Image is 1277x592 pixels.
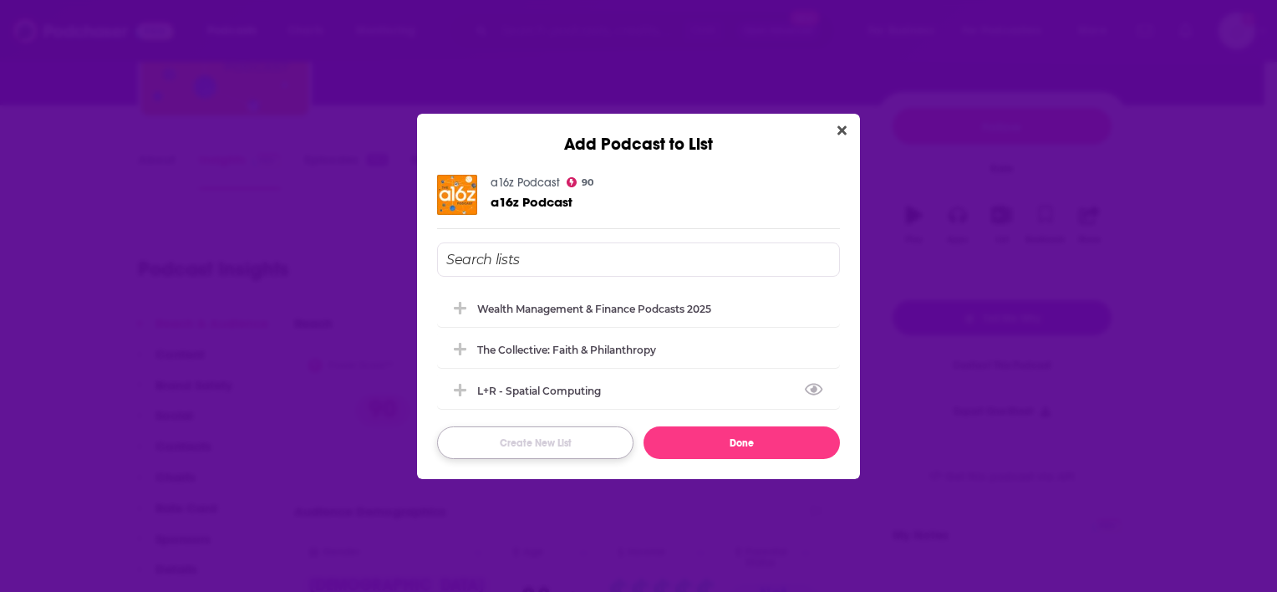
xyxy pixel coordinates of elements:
[437,242,840,277] input: Search lists
[491,176,560,190] a: a16z Podcast
[437,372,840,409] div: L+R - Spatial Computing
[477,344,656,356] div: The Collective: Faith & Philanthropy
[567,177,593,187] a: 90
[831,120,853,141] button: Close
[437,242,840,459] div: Add Podcast To List
[491,194,572,210] span: a16z Podcast
[437,290,840,327] div: Wealth Management & Finance Podcasts 2025
[477,303,711,315] div: Wealth Management & Finance Podcasts 2025
[582,179,593,186] span: 90
[601,394,611,396] button: View Link
[437,175,477,215] img: a16z Podcast
[477,385,611,397] div: L+R - Spatial Computing
[644,426,840,459] button: Done
[491,195,572,209] a: a16z Podcast
[417,114,860,155] div: Add Podcast to List
[437,331,840,368] div: The Collective: Faith & Philanthropy
[437,426,633,459] button: Create New List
